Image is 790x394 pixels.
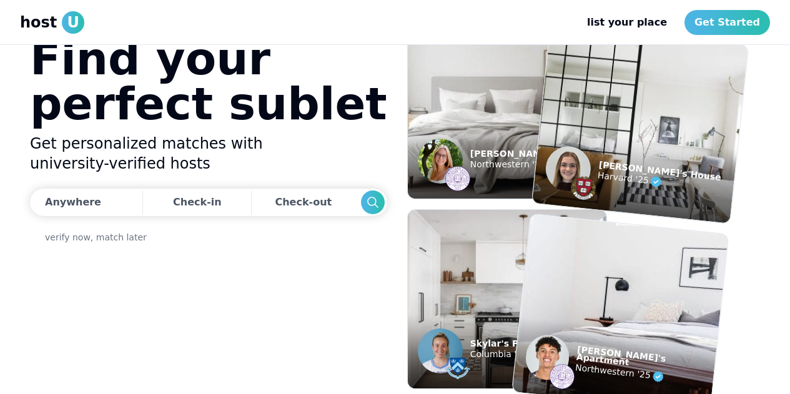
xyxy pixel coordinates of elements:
[20,12,57,32] span: host
[30,189,387,216] div: Dates trigger
[45,231,147,244] a: verify now, match later
[524,333,571,382] img: example listing host
[361,190,385,214] button: Search
[445,356,470,381] img: example listing host
[418,328,463,373] img: example listing host
[470,150,590,157] p: [PERSON_NAME]'s Room
[543,144,593,194] img: example listing host
[598,160,721,181] p: [PERSON_NAME]'s House
[45,195,101,210] div: Anywhere
[445,166,470,191] img: example listing host
[173,190,222,215] div: Check-in
[576,345,716,375] p: [PERSON_NAME]'s Apartment
[532,25,748,224] img: example listing
[470,347,543,362] p: Columbia '24
[418,139,463,184] img: example listing host
[548,363,576,390] img: example listing host
[575,360,714,390] p: Northwestern '25
[30,134,387,174] h2: Get personalized matches with university-verified hosts
[20,11,84,34] a: hostU
[408,20,606,199] img: example listing
[470,340,543,347] p: Skylar's Place
[30,36,387,126] h1: Find your perfect sublet
[62,11,84,34] span: U
[577,10,770,35] nav: Main
[684,10,770,35] a: Get Started
[30,189,139,216] button: Anywhere
[570,174,598,202] img: example listing host
[470,157,590,172] p: Northwestern '24
[408,210,606,388] img: example listing
[597,168,721,195] p: Harvard '25
[275,190,337,215] div: Check-out
[577,10,677,35] a: list your place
